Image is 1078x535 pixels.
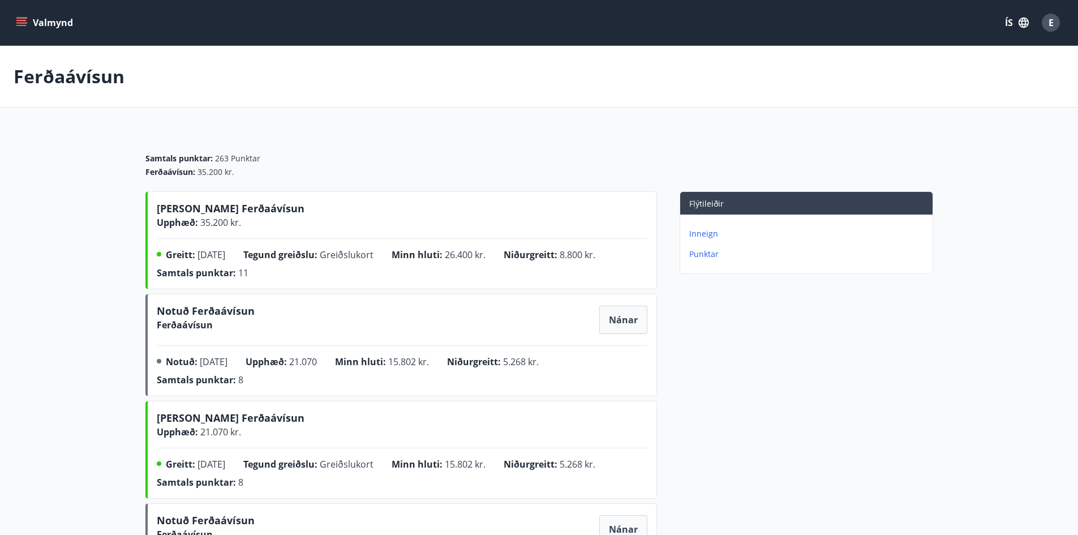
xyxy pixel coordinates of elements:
[157,476,236,489] span: Samtals punktar :
[166,249,195,261] span: Greitt :
[335,356,386,368] span: Minn hluti :
[198,216,241,229] span: 35.200 kr.
[243,458,317,470] span: Tegund greiðslu :
[14,12,78,33] button: menu
[157,426,198,438] span: Upphæð :
[14,64,124,89] p: Ferðaávísun
[689,249,928,260] p: Punktar
[197,458,225,470] span: [DATE]
[320,249,373,261] span: Greiðslukort
[246,356,287,368] span: Upphæð :
[609,314,638,326] span: Nánar
[388,356,429,368] span: 15.802 kr.
[197,166,234,178] span: 35.200 kr.
[999,12,1035,33] button: ÍS
[689,198,724,209] span: Flýtileiðir
[238,374,243,386] span: 8
[600,306,647,333] button: Nánar
[289,356,317,368] span: 21.070
[689,228,928,239] p: Inneign
[145,153,213,164] span: Samtals punktar :
[447,356,501,368] span: Niðurgreitt :
[215,153,260,164] span: 263 Punktar
[504,458,557,470] span: Niðurgreitt :
[320,458,373,470] span: Greiðslukort
[157,267,236,279] span: Samtals punktar :
[243,249,317,261] span: Tegund greiðslu :
[1037,9,1064,36] button: E
[157,319,213,331] span: Ferðaávísun
[166,356,197,368] span: Notuð :
[238,267,248,279] span: 11
[157,216,198,229] span: Upphæð :
[445,249,486,261] span: 26.400 kr.
[157,411,304,429] span: [PERSON_NAME] Ferðaávísun
[1049,16,1054,29] span: E
[392,458,443,470] span: Minn hluti :
[157,202,304,220] span: [PERSON_NAME] Ferðaávísun
[560,249,595,261] span: 8.800 kr.
[503,356,539,368] span: 5.268 kr.
[200,356,227,368] span: [DATE]
[445,458,486,470] span: 15.802 kr.
[157,304,255,322] span: Notuð Ferðaávísun
[157,374,236,386] span: Samtals punktar :
[504,249,557,261] span: Niðurgreitt :
[197,249,225,261] span: [DATE]
[392,249,443,261] span: Minn hluti :
[145,166,195,178] span: Ferðaávísun :
[198,426,241,438] span: 21.070 kr.
[560,458,595,470] span: 5.268 kr.
[166,458,195,470] span: Greitt :
[157,513,255,532] span: Notuð Ferðaávísun
[238,476,243,489] span: 8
